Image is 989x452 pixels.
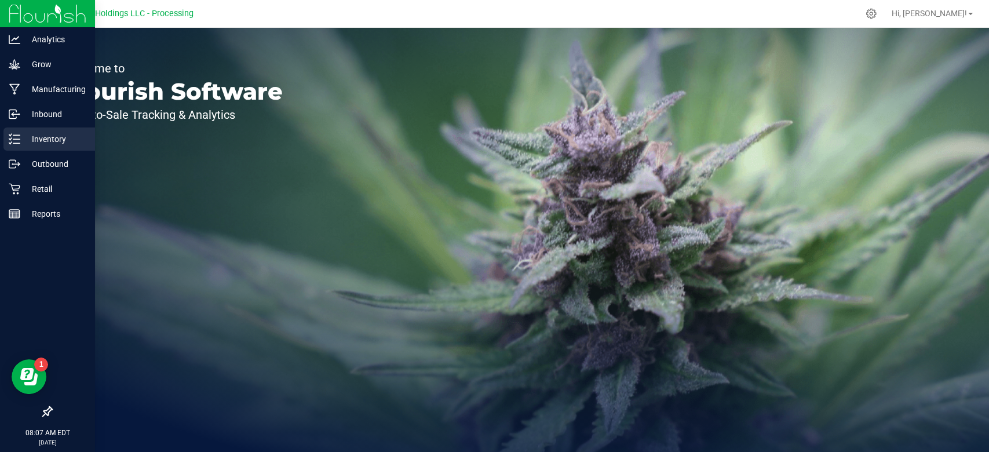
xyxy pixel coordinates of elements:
inline-svg: Grow [9,59,20,70]
inline-svg: Inbound [9,108,20,120]
p: Outbound [20,157,90,171]
iframe: Resource center unread badge [34,358,48,371]
p: [DATE] [5,438,90,447]
inline-svg: Manufacturing [9,83,20,95]
span: Riviera Creek Holdings LLC - Processing [43,9,194,19]
p: Reports [20,207,90,221]
inline-svg: Outbound [9,158,20,170]
p: Welcome to [63,63,283,74]
inline-svg: Reports [9,208,20,220]
p: Manufacturing [20,82,90,96]
p: 08:07 AM EDT [5,428,90,438]
p: Retail [20,182,90,196]
inline-svg: Inventory [9,133,20,145]
div: Manage settings [864,8,878,19]
p: Seed-to-Sale Tracking & Analytics [63,109,283,121]
p: Analytics [20,32,90,46]
inline-svg: Retail [9,183,20,195]
p: Inbound [20,107,90,121]
p: Flourish Software [63,80,283,103]
p: Grow [20,57,90,71]
span: Hi, [PERSON_NAME]! [892,9,967,18]
iframe: Resource center [12,359,46,394]
inline-svg: Analytics [9,34,20,45]
p: Inventory [20,132,90,146]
